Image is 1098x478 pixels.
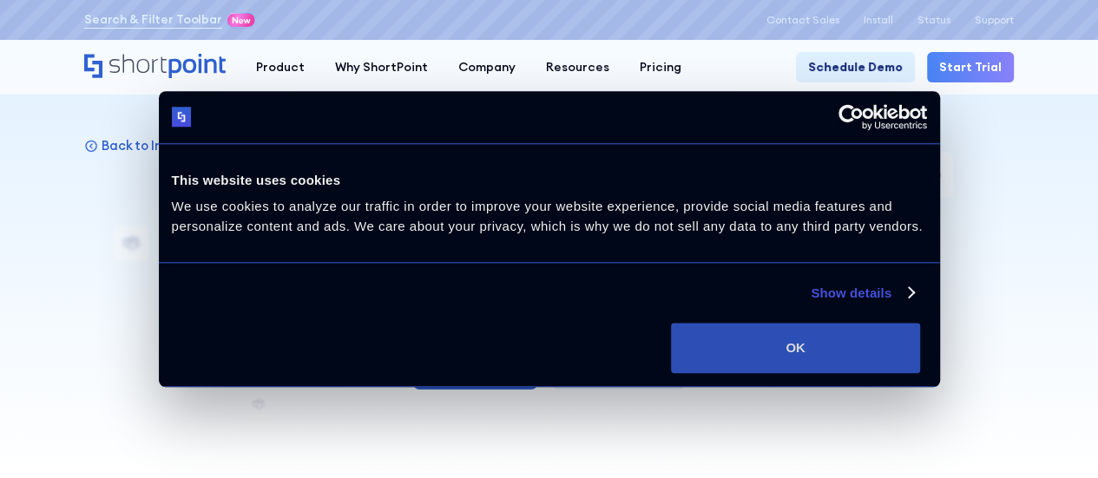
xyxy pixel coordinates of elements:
[458,58,516,76] div: Company
[530,52,624,82] a: Resources
[775,104,927,130] a: Usercentrics Cookiebot - opens in a new window
[975,14,1014,26] a: Support
[84,10,222,29] a: Search & Filter Toolbar
[796,52,915,82] a: Schedule Demo
[671,323,920,373] button: OK
[917,14,950,26] a: Status
[256,58,305,76] div: Product
[864,14,893,26] a: Install
[172,199,923,233] span: We use cookies to analyze our traffic in order to improve your website experience, provide social...
[84,54,226,80] a: Home
[811,283,913,304] a: Show details
[546,58,609,76] div: Resources
[640,58,681,76] div: Pricing
[1011,395,1098,478] iframe: Chat Widget
[1011,395,1098,478] div: Widget de chat
[172,170,927,191] div: This website uses cookies
[84,137,229,154] a: Back to Integrations
[172,108,192,128] img: logo
[927,52,1014,82] a: Start Trial
[443,52,530,82] a: Company
[102,137,229,154] p: Back to Integrations
[319,52,443,82] a: Why ShortPoint
[624,52,696,82] a: Pricing
[240,52,319,82] a: Product
[335,58,428,76] div: Why ShortPoint
[766,14,839,26] a: Contact Sales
